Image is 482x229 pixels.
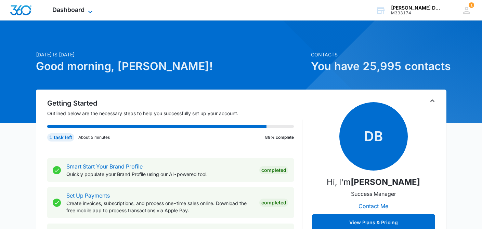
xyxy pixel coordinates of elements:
p: Contacts [311,51,446,58]
div: account id [391,11,441,15]
p: Create invoices, subscriptions, and process one-time sales online. Download the free mobile app t... [66,200,254,214]
span: Dashboard [52,6,84,13]
span: 1 [469,2,474,8]
p: Outlined below are the necessary steps to help you successfully set up your account. [47,110,302,117]
div: Completed [259,166,288,174]
p: [DATE] is [DATE] [36,51,307,58]
div: Completed [259,199,288,207]
p: Quickly populate your Brand Profile using our AI-powered tool. [66,171,254,178]
p: About 5 minutes [78,134,110,140]
h1: Good morning, [PERSON_NAME]! [36,58,307,75]
button: Toggle Collapse [428,97,437,105]
button: Contact Me [352,198,395,214]
p: Hi, I'm [327,176,420,188]
div: notifications count [469,2,474,8]
strong: [PERSON_NAME] [351,177,420,187]
span: DB [339,102,408,171]
h2: Getting Started [47,98,302,108]
div: account name [391,5,441,11]
h1: You have 25,995 contacts [311,58,446,75]
div: 1 task left [47,133,74,142]
a: Smart Start Your Brand Profile [66,163,143,170]
p: 89% complete [265,134,294,140]
p: Success Manager [351,190,396,198]
a: Set Up Payments [66,192,110,199]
